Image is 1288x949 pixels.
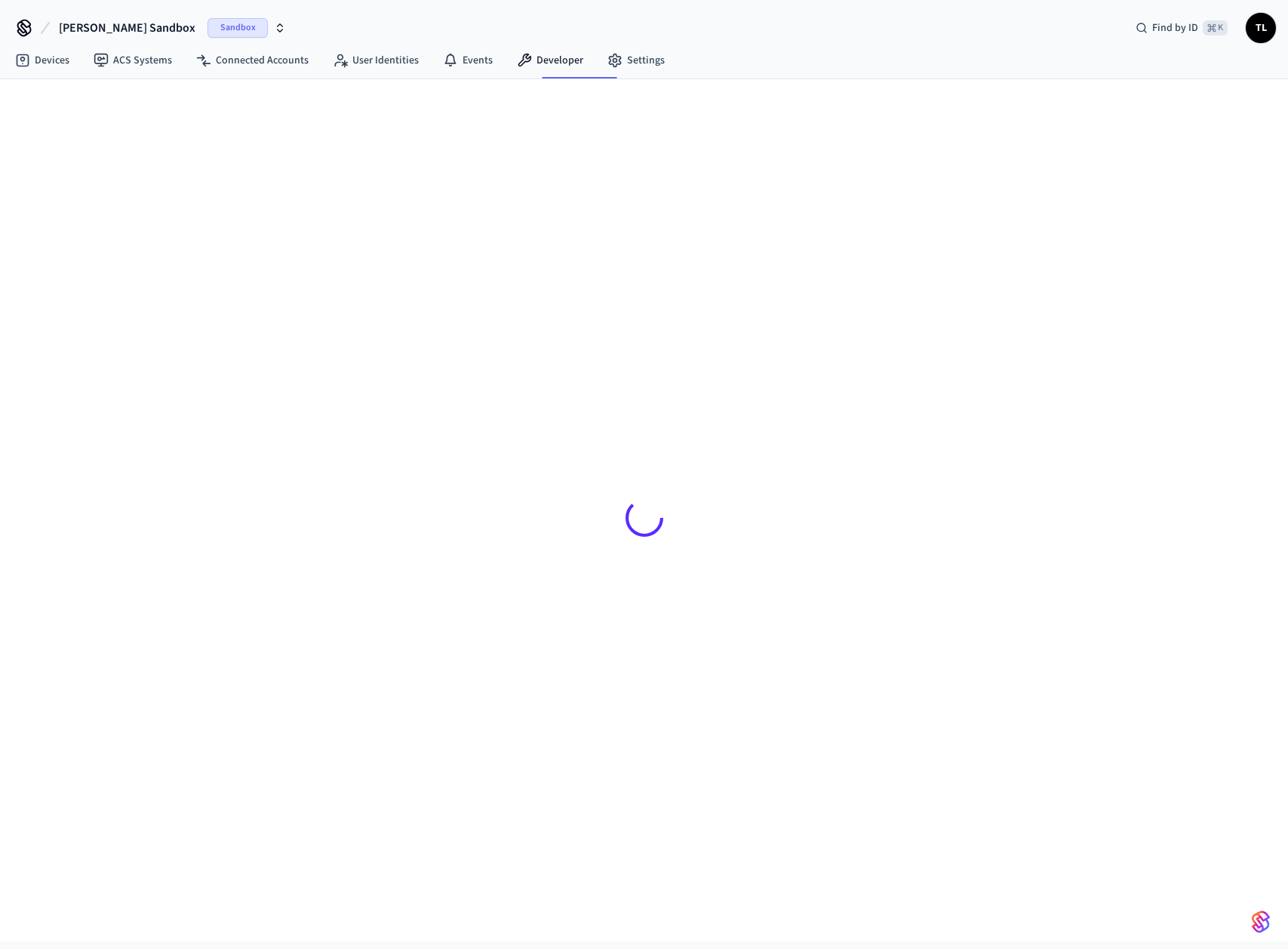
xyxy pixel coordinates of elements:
a: Connected Accounts [184,47,321,74]
button: TL [1246,13,1276,43]
span: ⌘ K [1203,20,1228,35]
a: Settings [595,47,677,74]
span: TL [1247,14,1274,42]
a: Developer [505,47,595,74]
img: SeamLogoGradient.69752ec5.svg [1252,910,1270,934]
a: Events [431,47,505,74]
span: [PERSON_NAME] Sandbox [59,19,195,37]
a: User Identities [321,47,431,74]
a: ACS Systems [81,47,184,74]
span: Find by ID [1152,20,1198,35]
div: Find by ID⌘ K [1124,14,1240,42]
a: Devices [3,47,81,74]
span: Sandbox [207,18,268,38]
